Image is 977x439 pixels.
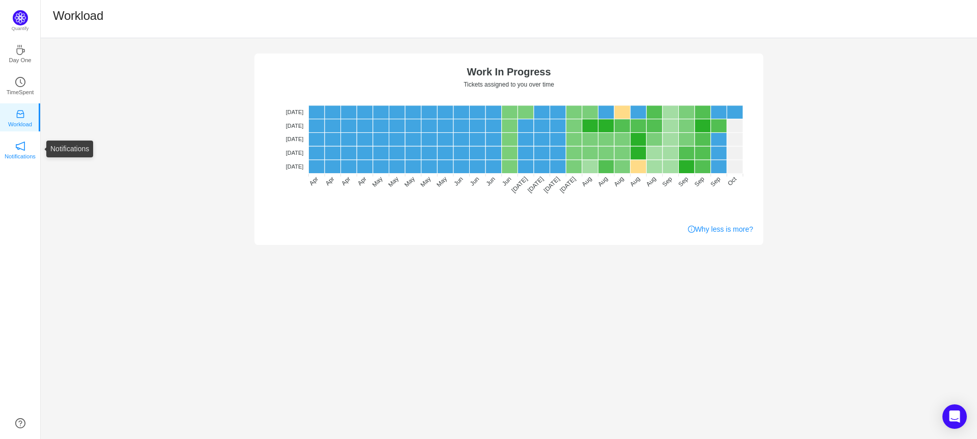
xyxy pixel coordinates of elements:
[340,175,352,187] tspan: Apr
[8,120,32,129] p: Workload
[15,80,25,90] a: icon: clock-circleTimeSpent
[286,123,304,129] tspan: [DATE]
[371,175,384,188] tspan: May
[613,175,625,188] tspan: Aug
[688,226,695,233] i: icon: info-circle
[464,81,554,88] text: Tickets assigned to you over time
[419,175,433,188] tspan: May
[286,109,304,115] tspan: [DATE]
[452,175,465,187] tspan: Jun
[5,152,36,161] p: Notifications
[15,144,25,154] a: icon: notificationNotifications
[709,175,722,188] tspan: Sep
[15,109,25,119] i: icon: inbox
[286,136,304,142] tspan: [DATE]
[526,175,545,194] tspan: [DATE]
[484,175,497,187] tspan: Jun
[467,66,551,77] text: Work In Progress
[324,175,336,187] tspan: Apr
[308,175,320,187] tspan: Apr
[693,175,706,188] tspan: Sep
[53,8,103,23] h1: Workload
[661,175,674,188] tspan: Sep
[645,175,657,188] tspan: Aug
[688,224,753,235] a: Why less is more?
[542,175,561,194] tspan: [DATE]
[7,88,34,97] p: TimeSpent
[286,150,304,156] tspan: [DATE]
[15,77,25,87] i: icon: clock-circle
[356,175,368,187] tspan: Apr
[15,45,25,55] i: icon: coffee
[13,10,28,25] img: Quantify
[501,175,513,187] tspan: Jun
[15,112,25,122] a: icon: inboxWorkload
[581,175,593,188] tspan: Aug
[596,175,609,188] tspan: Aug
[677,175,689,188] tspan: Sep
[435,175,448,188] tspan: May
[15,48,25,58] a: icon: coffeeDay One
[558,175,577,194] tspan: [DATE]
[510,175,529,194] tspan: [DATE]
[286,163,304,170] tspan: [DATE]
[15,418,25,428] a: icon: question-circle
[12,25,29,33] p: Quantify
[387,175,400,188] tspan: May
[9,56,31,65] p: Day One
[942,404,967,429] div: Open Intercom Messenger
[15,141,25,151] i: icon: notification
[628,175,641,188] tspan: Aug
[469,175,481,187] tspan: Jun
[726,175,738,187] tspan: Oct
[403,175,416,188] tspan: May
